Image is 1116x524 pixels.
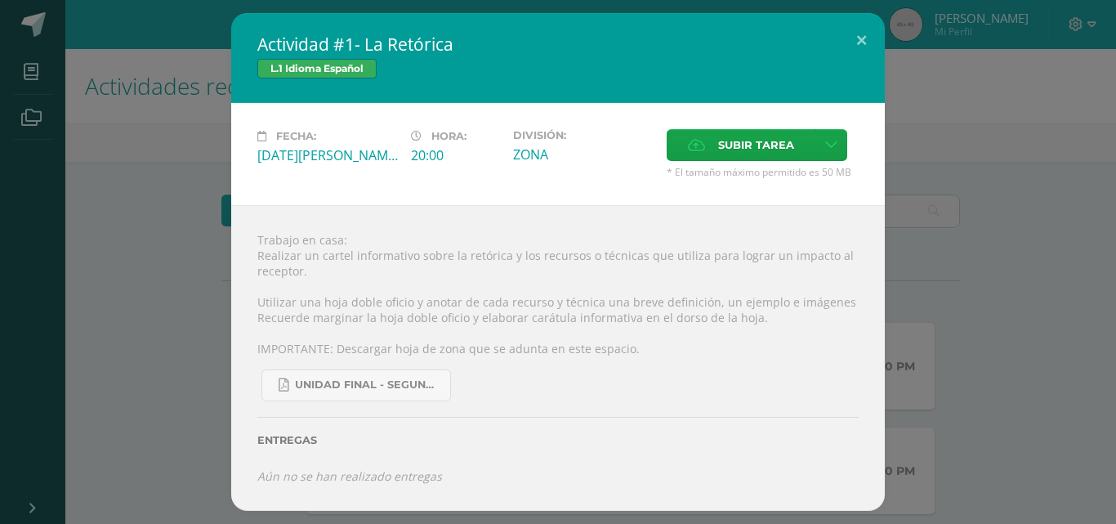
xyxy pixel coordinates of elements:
[431,130,466,142] span: Hora:
[257,146,398,164] div: [DATE][PERSON_NAME]
[276,130,316,142] span: Fecha:
[257,468,442,484] i: Aún no se han realizado entregas
[257,59,377,78] span: L.1 Idioma Español
[257,33,859,56] h2: Actividad #1- La Retórica
[411,146,500,164] div: 20:00
[257,434,859,446] label: Entregas
[261,369,451,401] a: UNIDAD FINAL - SEGUNDO BASICO A-B-C -.pdf
[231,205,885,511] div: Trabajo en casa: Realizar un cartel informativo sobre la retórica y los recursos o técnicas que u...
[513,146,654,163] div: ZONA
[513,129,654,141] label: División:
[838,13,885,69] button: Close (Esc)
[718,130,794,160] span: Subir tarea
[667,165,859,179] span: * El tamaño máximo permitido es 50 MB
[295,378,442,392] span: UNIDAD FINAL - SEGUNDO BASICO A-B-C -.pdf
